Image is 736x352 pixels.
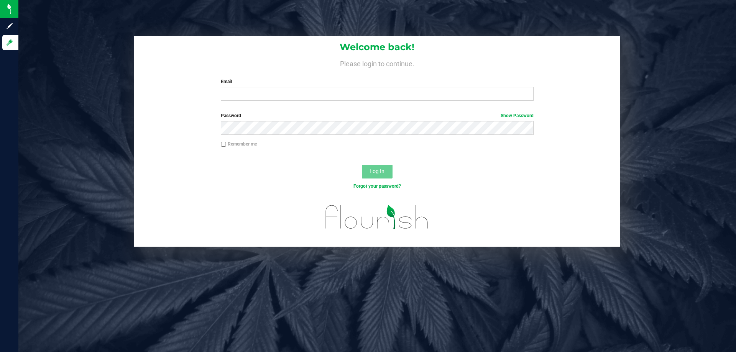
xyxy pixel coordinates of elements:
[370,168,384,174] span: Log In
[221,78,533,85] label: Email
[362,165,393,178] button: Log In
[221,141,257,147] label: Remember me
[501,113,534,118] a: Show Password
[134,58,620,67] h4: Please login to continue.
[6,22,13,30] inline-svg: Sign up
[316,198,438,237] img: flourish_logo.svg
[221,142,226,147] input: Remember me
[353,183,401,189] a: Forgot your password?
[221,113,241,118] span: Password
[134,42,620,52] h1: Welcome back!
[6,39,13,46] inline-svg: Log in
